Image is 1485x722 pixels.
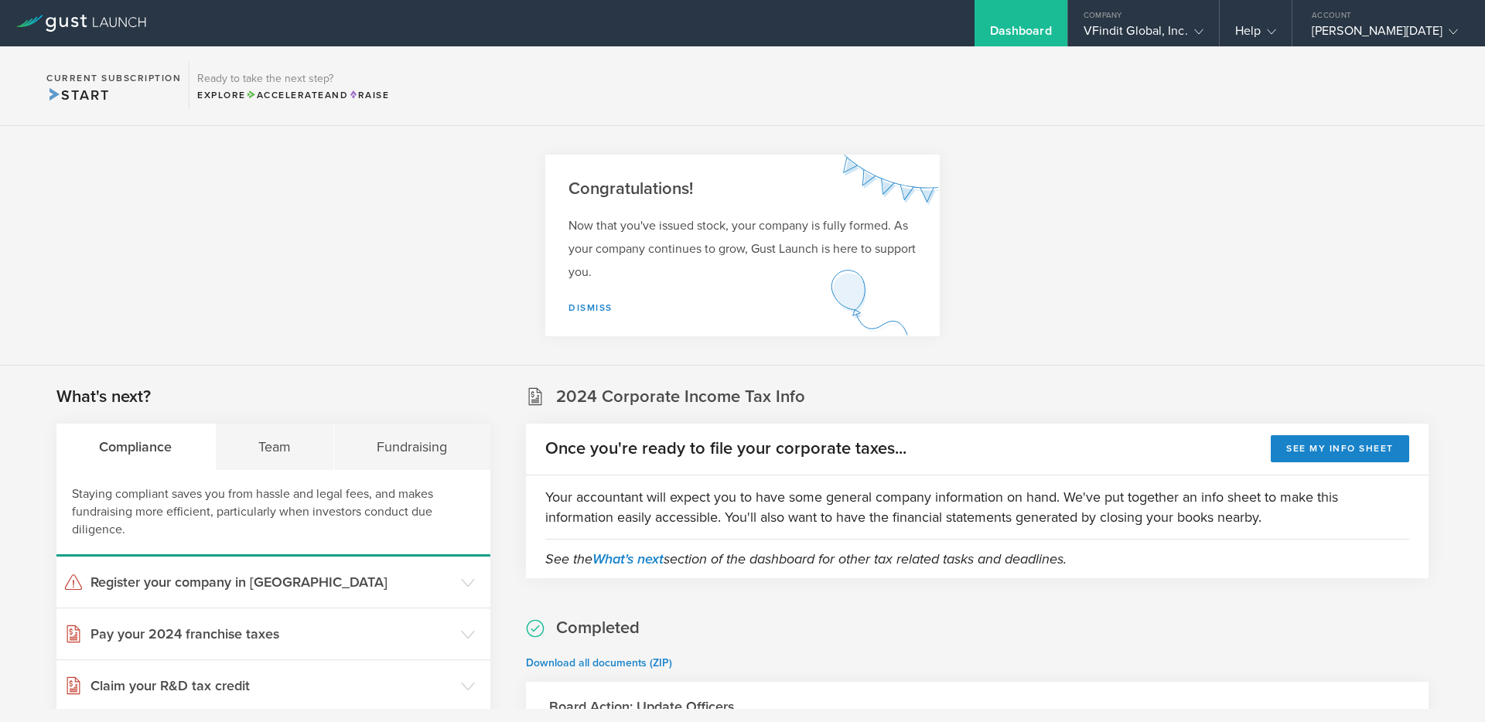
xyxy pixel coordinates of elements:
div: Explore [197,88,389,102]
div: Help [1235,23,1276,46]
h3: Register your company in [GEOGRAPHIC_DATA] [90,572,453,592]
div: Compliance [56,424,216,470]
h2: Once you're ready to file your corporate taxes... [545,438,906,460]
a: What's next [592,550,664,567]
h2: Congratulations! [568,178,917,200]
p: Now that you've issued stock, your company is fully formed. As your company continues to grow, Gu... [568,214,917,284]
h2: What's next? [56,386,151,408]
h2: Current Subscription [46,73,181,83]
p: Your accountant will expect you to have some general company information on hand. We've put toget... [545,487,1409,527]
a: Download all documents (ZIP) [526,656,672,669]
div: Fundraising [334,424,490,470]
div: Team [216,424,335,470]
em: See the section of the dashboard for other tax related tasks and deadlines. [545,550,1067,567]
div: Dashboard [990,23,1052,46]
span: Start [46,87,109,104]
span: Accelerate [246,90,325,100]
span: and [246,90,349,100]
span: Raise [348,90,389,100]
iframe: Chat Widget [1408,648,1485,722]
div: Staying compliant saves you from hassle and legal fees, and makes fundraising more efficient, par... [56,470,490,557]
h3: Ready to take the next step? [197,73,389,84]
h3: Claim your R&D tax credit [90,676,453,696]
h2: 2024 Corporate Income Tax Info [556,386,805,408]
a: Dismiss [568,302,613,313]
h3: Pay your 2024 franchise taxes [90,624,453,644]
div: Ready to take the next step?ExploreAccelerateandRaise [189,62,397,110]
div: [PERSON_NAME][DATE] [1312,23,1458,46]
div: VFindit Global, Inc. [1084,23,1203,46]
h2: Completed [556,617,640,639]
h3: Board Action: Update Officers [549,696,734,717]
button: See my info sheet [1271,435,1409,462]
